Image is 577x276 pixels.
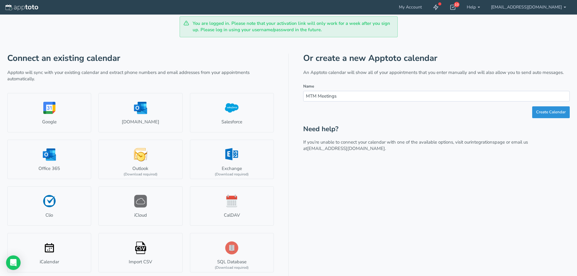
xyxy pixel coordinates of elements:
[307,145,386,151] a: [EMAIL_ADDRESS][DOMAIN_NAME].
[303,91,570,101] input: e.g. Appointments
[7,233,91,272] a: iCalendar
[303,139,570,152] p: If you’re unable to connect your calendar with one of the available options, visit our page or em...
[190,93,274,132] a: Salesforce
[7,93,91,132] a: Google
[454,2,459,7] div: 10
[180,16,398,37] div: You are logged in. Please note that your activation link will only work for a week after you sign...
[190,140,274,179] a: Exchange
[7,186,91,226] a: Clio
[532,106,570,118] button: Create Calendar
[7,69,274,82] p: Apptoto will sync with your existing calendar and extract phone numbers and email addresses from ...
[7,54,274,63] h1: Connect an existing calendar
[215,172,249,177] div: (Download required)
[303,54,570,63] h1: Or create a new Apptoto calendar
[7,140,91,179] a: Office 365
[471,139,495,145] a: integrations
[215,265,249,270] div: (Download required)
[98,93,182,132] a: [DOMAIN_NAME]
[5,5,38,11] img: logo-apptoto--white.svg
[303,125,570,133] h2: Need help?
[303,69,570,76] p: An Apptoto calendar will show all of your appointments that you enter manually and will also allo...
[190,233,274,272] a: SQL Database
[98,186,182,226] a: iCloud
[303,84,314,89] label: Name
[6,255,21,270] div: Open Intercom Messenger
[190,186,274,226] a: CalDAV
[98,140,182,179] a: Outlook
[98,233,182,272] a: Import CSV
[124,172,158,177] div: (Download required)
